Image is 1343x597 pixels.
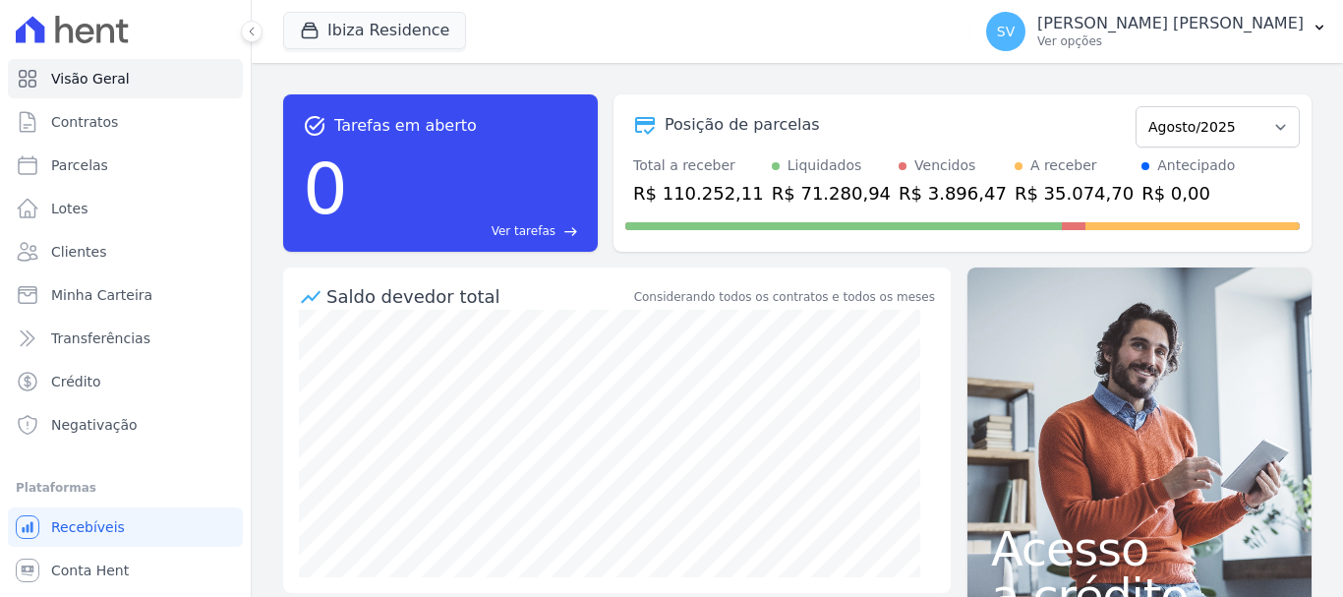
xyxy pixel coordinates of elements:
[634,288,935,306] div: Considerando todos os contratos e todos os meses
[970,4,1343,59] button: SV [PERSON_NAME] [PERSON_NAME] Ver opções
[1037,14,1304,33] p: [PERSON_NAME] [PERSON_NAME]
[665,113,820,137] div: Posição de parcelas
[633,180,764,207] div: R$ 110.252,11
[1157,155,1235,176] div: Antecipado
[8,405,243,445] a: Negativação
[8,232,243,271] a: Clientes
[492,222,555,240] span: Ver tarefas
[51,415,138,435] span: Negativação
[899,180,1007,207] div: R$ 3.896,47
[51,69,130,89] span: Visão Geral
[563,224,578,239] span: east
[1141,180,1235,207] div: R$ 0,00
[8,362,243,401] a: Crédito
[1015,180,1134,207] div: R$ 35.074,70
[334,114,477,138] span: Tarefas em aberto
[1030,155,1097,176] div: A receber
[772,180,891,207] div: R$ 71.280,94
[991,525,1288,572] span: Acesso
[997,25,1015,38] span: SV
[16,476,235,500] div: Plataformas
[303,114,326,138] span: task_alt
[8,59,243,98] a: Visão Geral
[1037,33,1304,49] p: Ver opções
[356,222,578,240] a: Ver tarefas east
[914,155,975,176] div: Vencidos
[283,12,466,49] button: Ibiza Residence
[788,155,862,176] div: Liquidados
[51,328,150,348] span: Transferências
[51,561,129,580] span: Conta Hent
[326,283,630,310] div: Saldo devedor total
[8,189,243,228] a: Lotes
[51,372,101,391] span: Crédito
[8,146,243,185] a: Parcelas
[51,199,88,218] span: Lotes
[51,112,118,132] span: Contratos
[8,551,243,590] a: Conta Hent
[8,102,243,142] a: Contratos
[51,242,106,262] span: Clientes
[51,517,125,537] span: Recebíveis
[8,319,243,358] a: Transferências
[303,138,348,240] div: 0
[51,285,152,305] span: Minha Carteira
[8,507,243,547] a: Recebíveis
[8,275,243,315] a: Minha Carteira
[633,155,764,176] div: Total a receber
[51,155,108,175] span: Parcelas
